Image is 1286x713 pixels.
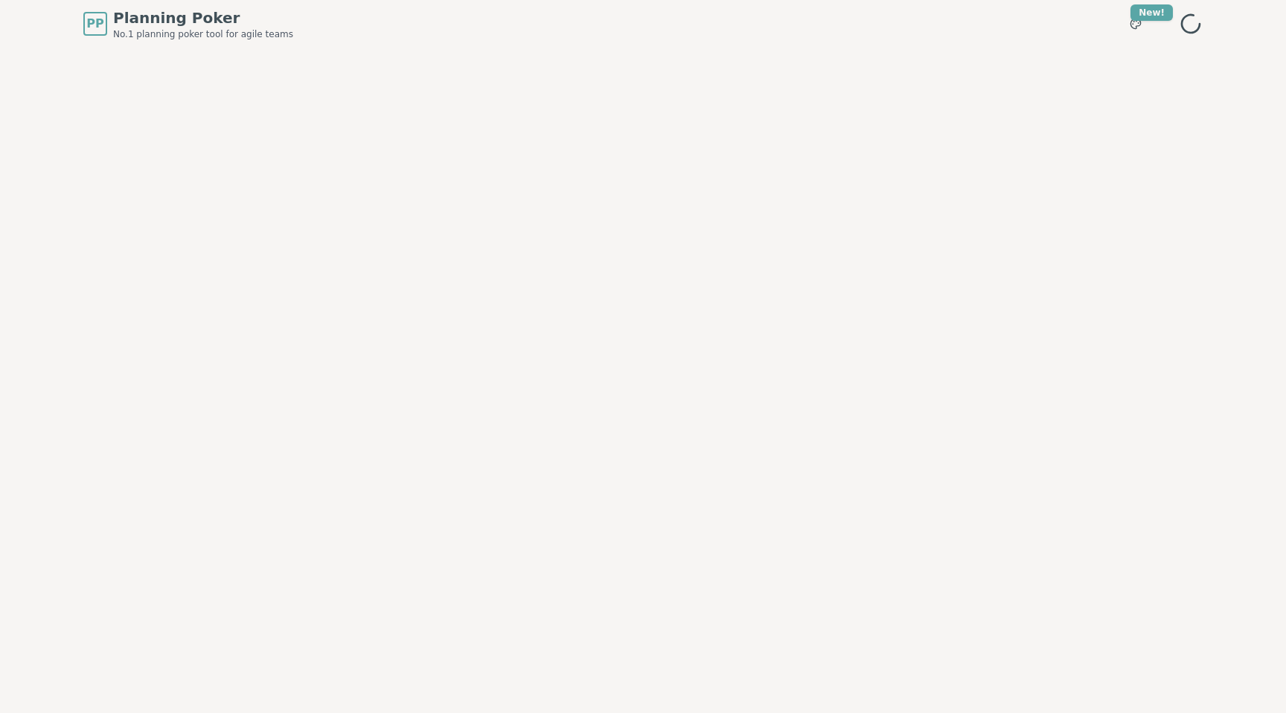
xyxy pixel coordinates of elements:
span: PP [86,15,103,33]
span: No.1 planning poker tool for agile teams [113,28,293,40]
span: Planning Poker [113,7,293,28]
div: New! [1130,4,1173,21]
button: New! [1122,10,1149,37]
a: PPPlanning PokerNo.1 planning poker tool for agile teams [83,7,293,40]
